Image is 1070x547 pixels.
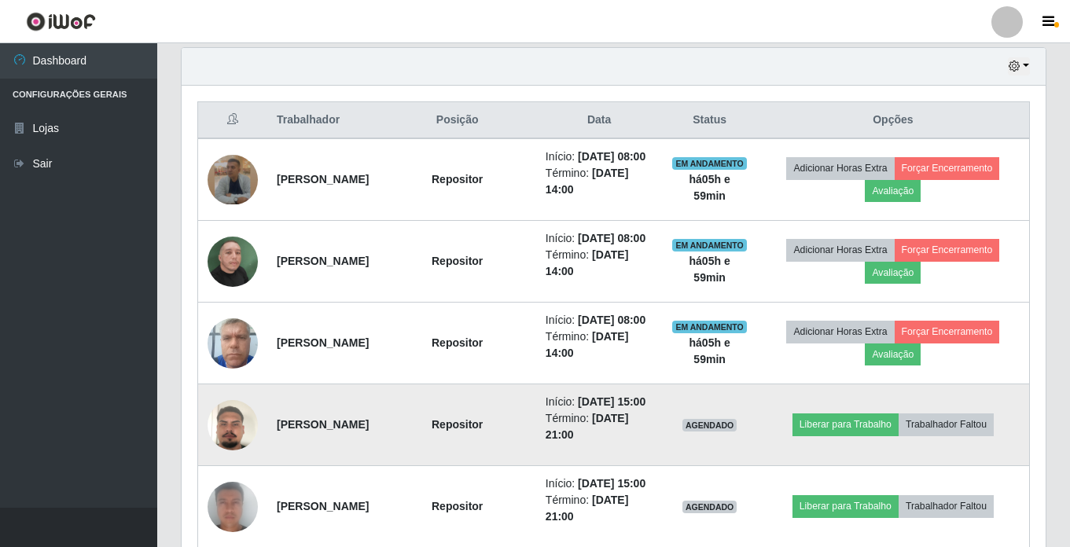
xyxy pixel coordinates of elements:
li: Início: [546,394,653,410]
li: Início: [546,149,653,165]
li: Término: [546,410,653,443]
time: [DATE] 08:00 [578,150,645,163]
li: Término: [546,247,653,280]
time: [DATE] 15:00 [578,477,645,490]
li: Início: [546,230,653,247]
button: Adicionar Horas Extra [786,321,894,343]
span: EM ANDAMENTO [672,239,747,251]
span: EM ANDAMENTO [672,321,747,333]
button: Adicionar Horas Extra [786,239,894,261]
time: [DATE] 08:00 [578,314,645,326]
button: Trabalhador Faltou [899,413,994,435]
th: Opções [757,102,1030,139]
strong: há 05 h e 59 min [689,173,730,202]
li: Início: [546,312,653,329]
strong: [PERSON_NAME] [277,336,369,349]
button: Forçar Encerramento [895,157,1000,179]
strong: [PERSON_NAME] [277,500,369,512]
li: Término: [546,492,653,525]
button: Liberar para Trabalho [792,495,899,517]
button: Avaliação [865,180,921,202]
strong: [PERSON_NAME] [277,418,369,431]
img: 1747678149354.jpeg [208,310,258,376]
img: 1742301305907.jpeg [208,380,258,470]
th: Trabalhador [267,102,378,139]
th: Status [662,102,756,139]
strong: [PERSON_NAME] [277,255,369,267]
time: [DATE] 08:00 [578,232,645,244]
span: EM ANDAMENTO [672,157,747,170]
strong: Repositor [432,418,483,431]
img: CoreUI Logo [26,12,96,31]
strong: Repositor [432,336,483,349]
span: AGENDADO [682,501,737,513]
time: [DATE] 15:00 [578,395,645,408]
button: Forçar Encerramento [895,321,1000,343]
button: Adicionar Horas Extra [786,157,894,179]
button: Liberar para Trabalho [792,413,899,435]
strong: há 05 h e 59 min [689,336,730,365]
button: Avaliação [865,262,921,284]
strong: Repositor [432,255,483,267]
th: Data [536,102,663,139]
strong: Repositor [432,500,483,512]
button: Forçar Encerramento [895,239,1000,261]
span: AGENDADO [682,419,737,431]
li: Término: [546,165,653,198]
strong: Repositor [432,173,483,185]
img: 1741788345526.jpeg [208,217,258,307]
th: Posição [378,102,535,139]
img: 1755044277003.jpeg [208,155,258,205]
strong: [PERSON_NAME] [277,173,369,185]
li: Início: [546,475,653,492]
li: Término: [546,329,653,362]
button: Trabalhador Faltou [899,495,994,517]
button: Avaliação [865,343,921,365]
strong: há 05 h e 59 min [689,255,730,284]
